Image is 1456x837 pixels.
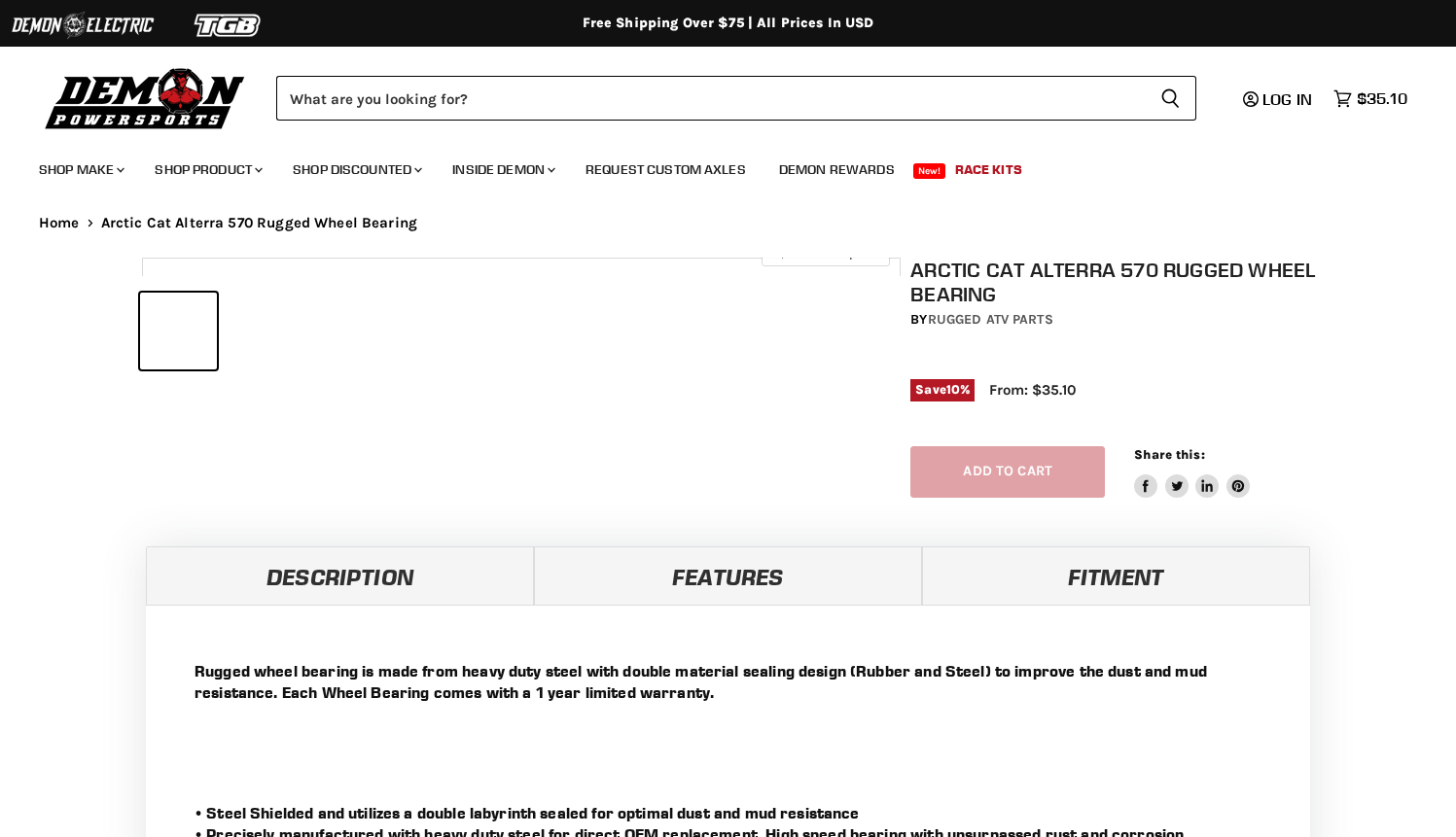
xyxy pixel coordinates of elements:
[156,7,302,44] img: TGB Logo 2
[276,76,1145,121] input: Search
[140,150,274,190] a: Shop Product
[101,215,417,231] span: Arctic Cat Alterra 570 Rugged Wheel Bearing
[922,546,1310,605] a: Fitment
[771,245,879,260] span: Click to expand
[1324,85,1417,113] a: $35.10
[278,150,434,190] a: Shop Discounted
[39,63,252,132] img: Demon Powersports
[910,258,1324,306] h1: Arctic Cat Alterra 570 Rugged Wheel Bearing
[534,546,922,605] a: Features
[928,311,1053,328] a: Rugged ATV Parts
[195,660,1261,703] p: Rugged wheel bearing is made from heavy duty steel with double material sealing design (Rubber an...
[1145,76,1196,121] button: Search
[1234,90,1324,108] a: Log in
[910,379,975,401] span: Save %
[1134,447,1204,462] span: Share this:
[1357,89,1407,108] span: $35.10
[571,150,761,190] a: Request Custom Axles
[10,7,156,44] img: Demon Electric Logo 2
[146,546,534,605] a: Description
[913,163,946,179] span: New!
[946,382,960,397] span: 10
[764,150,909,190] a: Demon Rewards
[941,150,1037,190] a: Race Kits
[989,381,1076,399] span: From: $35.10
[276,76,1196,121] form: Product
[438,150,567,190] a: Inside Demon
[140,293,217,369] button: IMAGE thumbnail
[1262,89,1312,109] span: Log in
[24,150,136,190] a: Shop Make
[39,215,80,231] a: Home
[1134,446,1250,498] aside: Share this:
[910,309,1324,331] div: by
[24,142,1403,190] ul: Main menu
